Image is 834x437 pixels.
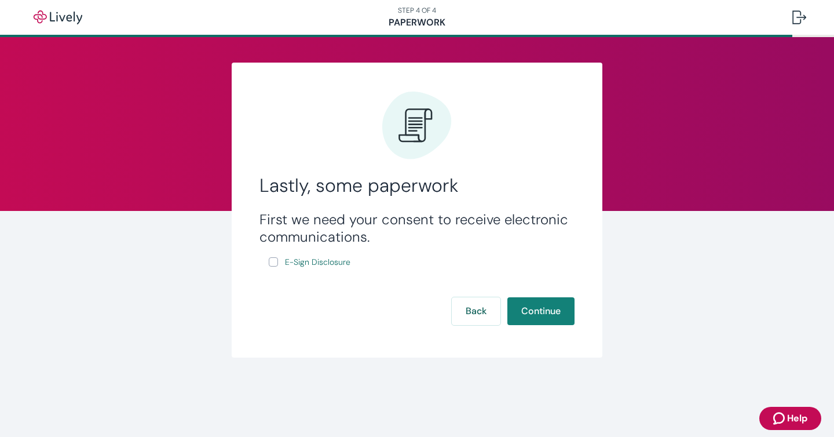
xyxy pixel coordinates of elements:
h3: First we need your consent to receive electronic communications. [259,211,575,246]
a: e-sign disclosure document [283,255,353,270]
span: E-Sign Disclosure [285,256,350,268]
h2: Lastly, some paperwork [259,174,575,197]
button: Back [452,297,500,325]
button: Zendesk support iconHelp [759,407,821,430]
img: Lively [25,10,90,24]
span: Help [787,411,807,425]
button: Log out [783,3,815,31]
button: Continue [507,297,575,325]
svg: Zendesk support icon [773,411,787,425]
